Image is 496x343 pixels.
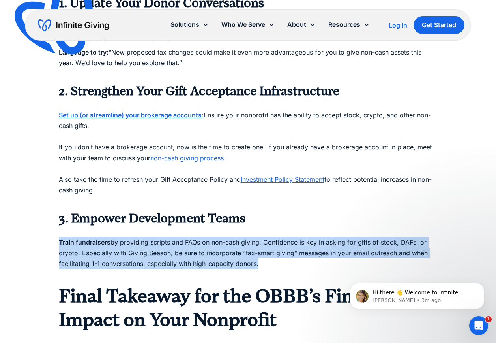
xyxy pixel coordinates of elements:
a: Get Started [414,16,464,34]
strong: Final Takeaway for the OBBB’s Financial Impact on Your Nonprofit [59,285,404,331]
div: Who We Serve [215,16,281,33]
a: home [38,19,109,32]
div: About [287,19,306,30]
strong: 3. Empower Development Teams [59,211,245,226]
strong: 2. Strengthen Your Gift Acceptance Infrastructure [59,84,339,98]
a: Investment Policy Statement [241,175,324,183]
a: Log In [389,21,407,30]
p: Ensure your nonprofit has the ability to accept stock, crypto, and other non-cash gifts. If you d... [59,99,438,207]
iframe: Intercom notifications message [338,266,496,322]
div: Resources [322,16,376,33]
a: non-cash giving process. [150,154,226,162]
div: About [281,16,322,33]
a: Set up (or streamline) your brokerage accounts: [59,111,204,119]
div: Solutions [170,19,199,30]
p: by providing scripts and FAQs on non-cash giving. Confidence is key in asking for gifts of stock,... [59,226,438,280]
strong: Train fundraisers [59,238,110,246]
div: Solutions [164,16,215,33]
div: Who We Serve [221,19,265,30]
div: Log In [389,22,407,28]
div: Resources [328,19,360,30]
span: 1 [485,316,492,322]
iframe: Intercom live chat [469,316,488,335]
p: “New proposed tax changes could make it even more advantageous for you to give non-cash assets th... [59,47,438,79]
